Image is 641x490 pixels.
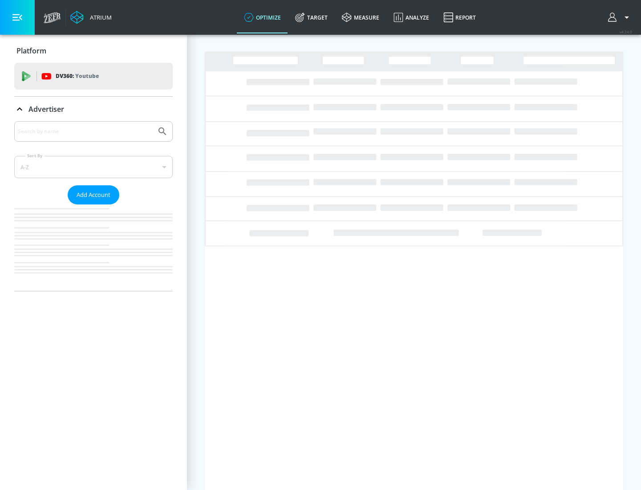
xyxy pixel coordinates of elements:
input: Search by name [18,126,153,137]
p: Advertiser [28,104,64,114]
p: Platform [16,46,46,56]
nav: list of Advertiser [14,204,173,291]
span: Add Account [77,190,110,200]
div: Platform [14,38,173,63]
a: measure [335,1,386,33]
a: optimize [237,1,288,33]
p: Youtube [75,71,99,81]
button: Add Account [68,185,119,204]
a: Atrium [70,11,112,24]
div: DV360: Youtube [14,63,173,90]
a: Report [436,1,483,33]
a: Target [288,1,335,33]
div: Atrium [86,13,112,21]
div: Advertiser [14,121,173,291]
div: Advertiser [14,97,173,122]
div: A-Z [14,156,173,178]
p: DV360: [56,71,99,81]
a: Analyze [386,1,436,33]
label: Sort By [25,153,45,159]
span: v 4.24.0 [620,29,632,34]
